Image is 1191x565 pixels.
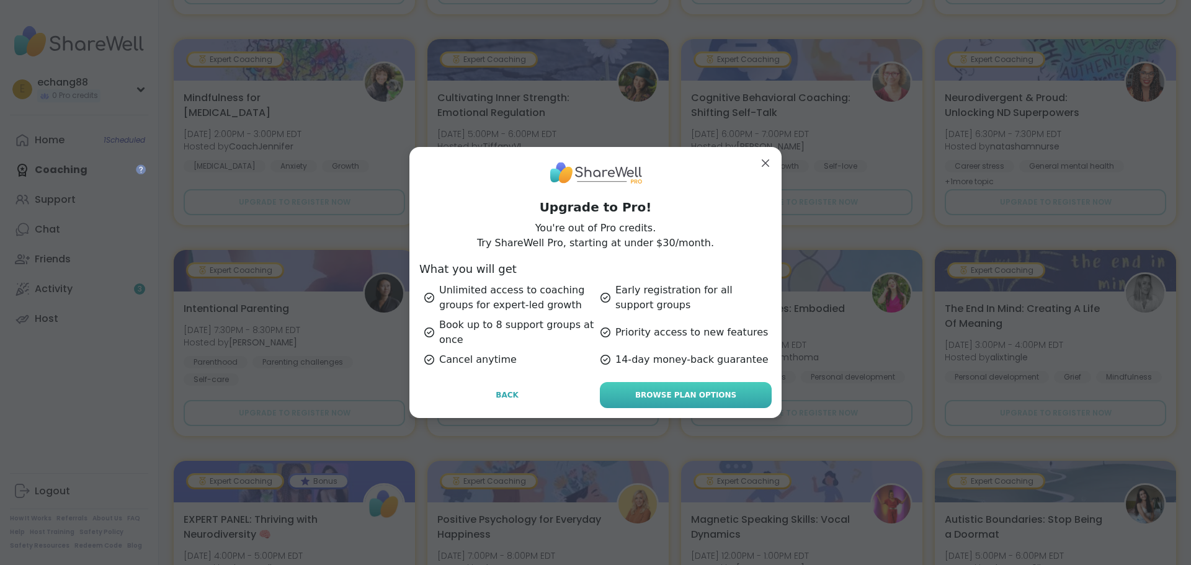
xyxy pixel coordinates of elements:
a: Browse Plan Options [600,382,772,408]
button: Back [419,382,595,408]
p: You're out of Pro credits. Try ShareWell Pro, starting at under $30/month. [477,221,714,251]
div: 14-day money-back guarantee [600,352,772,367]
span: Browse Plan Options [635,389,736,401]
div: Cancel anytime [424,352,595,367]
h1: Upgrade to Pro! [419,198,772,216]
div: Early registration for all support groups [600,283,772,313]
h3: What you will get [419,260,772,278]
span: Back [496,389,519,401]
iframe: Spotlight [136,164,146,174]
div: Priority access to new features [600,318,772,347]
div: Book up to 8 support groups at once [424,318,595,347]
div: Unlimited access to coaching groups for expert-led growth [424,283,595,313]
img: ShareWell Logo [549,157,642,189]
